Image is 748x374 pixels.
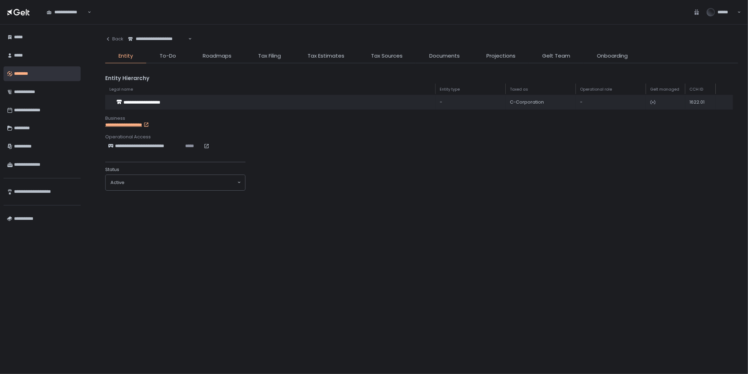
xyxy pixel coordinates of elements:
[258,52,281,60] span: Tax Filing
[106,175,245,190] div: Search for option
[124,179,237,186] input: Search for option
[486,52,515,60] span: Projections
[110,179,124,186] span: active
[105,36,123,42] div: Back
[203,52,231,60] span: Roadmaps
[597,52,628,60] span: Onboarding
[542,52,570,60] span: Gelt Team
[123,32,192,46] div: Search for option
[440,87,460,92] span: Entity type
[42,5,91,19] div: Search for option
[105,74,738,83] div: Entity Hierarchy
[510,87,528,92] span: Taxed as
[160,52,176,60] span: To-Do
[650,87,679,92] span: Gelt managed
[105,32,123,46] button: Back
[689,87,703,92] span: CCH ID
[580,87,612,92] span: Operational role
[689,99,712,105] div: 1622.01
[371,52,403,60] span: Tax Sources
[440,99,501,105] div: -
[187,35,188,42] input: Search for option
[105,115,738,122] div: Business
[119,52,133,60] span: Entity
[109,87,133,92] span: Legal name
[105,166,119,173] span: Status
[308,52,344,60] span: Tax Estimates
[580,99,642,105] div: -
[105,134,738,140] div: Operational Access
[429,52,460,60] span: Documents
[510,99,572,105] div: C-Corporation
